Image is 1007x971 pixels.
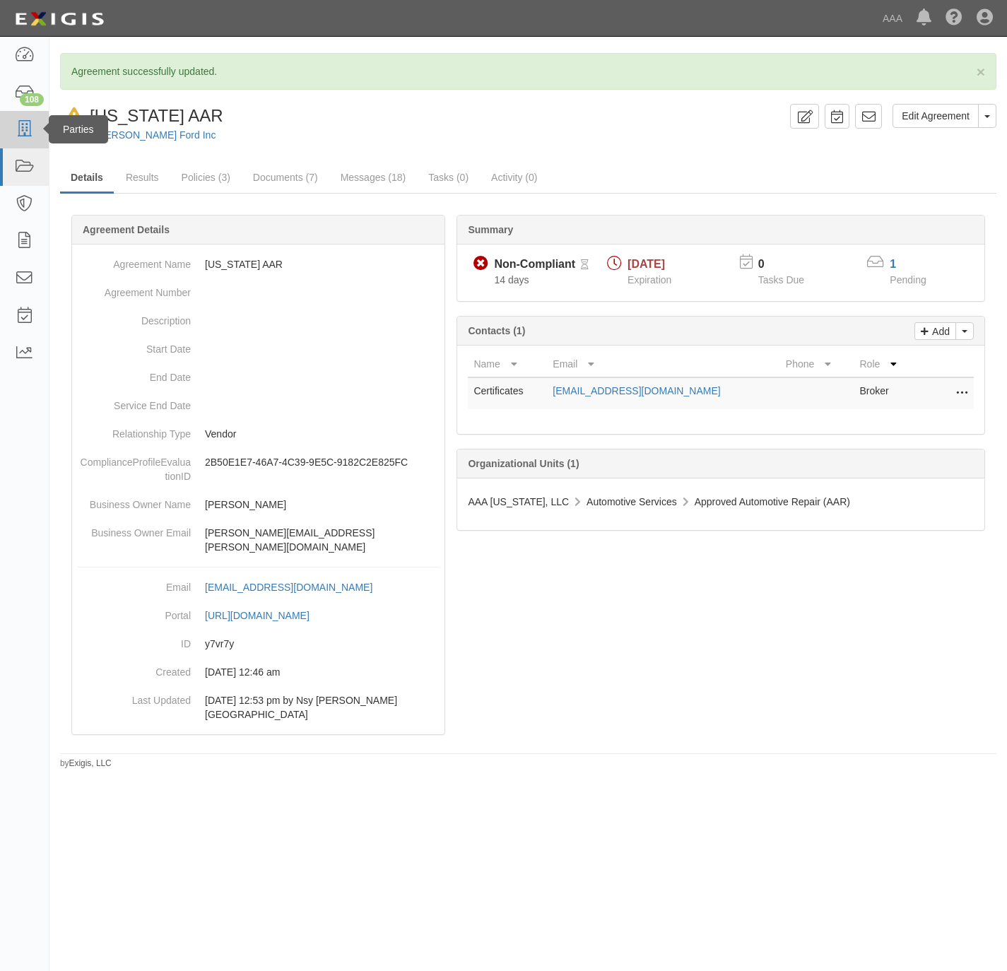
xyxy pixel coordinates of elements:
[547,351,779,377] th: Email
[78,573,191,594] dt: Email
[205,580,372,594] div: [EMAIL_ADDRESS][DOMAIN_NAME]
[78,601,191,623] dt: Portal
[481,163,548,192] a: Activity (0)
[854,351,917,377] th: Role
[90,106,223,125] span: [US_STATE] AAR
[78,630,191,651] dt: ID
[78,363,191,384] dt: End Date
[890,258,896,270] a: 1
[854,377,917,409] td: Broker
[494,274,529,286] span: Since 09/01/2025
[628,258,665,270] span: [DATE]
[977,64,985,80] span: ×
[494,257,575,273] div: Non-Compliant
[60,163,114,194] a: Details
[581,260,589,270] i: Pending Review
[628,274,671,286] span: Expiration
[205,455,439,469] p: 2B50E1E7-46A7-4C39-9E5C-9182C2E825FC
[553,385,720,396] a: [EMAIL_ADDRESS][DOMAIN_NAME]
[78,335,191,356] dt: Start Date
[78,630,439,658] dd: y7vr7y
[468,224,513,235] b: Summary
[205,582,388,593] a: [EMAIL_ADDRESS][DOMAIN_NAME]
[78,686,191,707] dt: Last Updated
[60,758,112,770] small: by
[205,610,325,621] a: [URL][DOMAIN_NAME]
[890,274,926,286] span: Pending
[95,129,216,141] a: [PERSON_NAME] Ford Inc
[115,163,170,192] a: Results
[78,392,191,413] dt: Service End Date
[69,758,112,768] a: Exigis, LLC
[473,257,488,271] i: Non-Compliant
[78,519,191,540] dt: Business Owner Email
[893,104,979,128] a: Edit Agreement
[758,257,822,273] p: 0
[876,4,909,33] a: AAA
[468,377,547,409] td: Certificates
[78,658,191,679] dt: Created
[78,420,191,441] dt: Relationship Type
[242,163,329,192] a: Documents (7)
[468,325,525,336] b: Contacts (1)
[587,496,677,507] span: Automotive Services
[695,496,850,507] span: Approved Automotive Repair (AAR)
[758,274,804,286] span: Tasks Due
[205,526,439,554] p: [PERSON_NAME][EMAIL_ADDRESS][PERSON_NAME][DOMAIN_NAME]
[914,322,956,340] a: Add
[78,420,439,448] dd: Vendor
[60,104,223,128] div: Texas AAR
[330,163,417,192] a: Messages (18)
[20,93,44,106] div: 108
[78,448,191,483] dt: ComplianceProfileEvaluationID
[78,278,191,300] dt: Agreement Number
[468,458,579,469] b: Organizational Units (1)
[78,307,191,328] dt: Description
[78,250,191,271] dt: Agreement Name
[78,490,191,512] dt: Business Owner Name
[171,163,241,192] a: Policies (3)
[468,496,569,507] span: AAA [US_STATE], LLC
[78,658,439,686] dd: [DATE] 12:46 am
[929,323,950,339] p: Add
[78,250,439,278] dd: [US_STATE] AAR
[11,6,108,32] img: logo-5460c22ac91f19d4615b14bd174203de0afe785f0fc80cf4dbbc73dc1793850b.png
[83,224,170,235] b: Agreement Details
[71,64,985,78] p: Agreement successfully updated.
[418,163,479,192] a: Tasks (0)
[946,10,962,27] i: Help Center - Complianz
[468,351,547,377] th: Name
[66,108,83,123] i: In Default since 09/15/2025
[49,115,108,143] div: Parties
[780,351,854,377] th: Phone
[78,686,439,729] dd: [DATE] 12:53 pm by Nsy [PERSON_NAME][GEOGRAPHIC_DATA]
[977,64,985,79] button: Close
[205,498,439,512] p: [PERSON_NAME]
